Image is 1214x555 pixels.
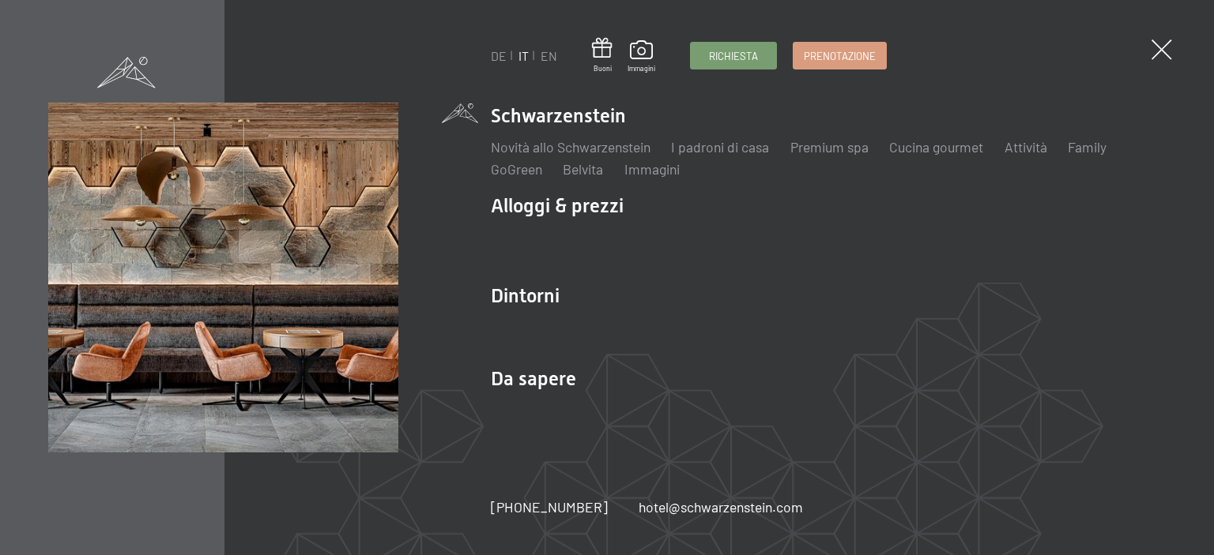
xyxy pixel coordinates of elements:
[592,38,613,73] a: Buoni
[709,49,758,63] span: Richiesta
[491,497,608,517] a: [PHONE_NUMBER]
[592,64,613,73] span: Buoni
[790,138,869,156] a: Premium spa
[491,498,608,516] span: [PHONE_NUMBER]
[671,138,769,156] a: I padroni di casa
[794,43,886,69] a: Prenotazione
[491,160,542,178] a: GoGreen
[628,40,655,73] a: Immagini
[691,43,776,69] a: Richiesta
[563,160,603,178] a: Belvita
[889,138,983,156] a: Cucina gourmet
[1005,138,1047,156] a: Attività
[541,48,557,63] a: EN
[1068,138,1107,156] a: Family
[624,160,680,178] a: Immagini
[491,138,650,156] a: Novità allo Schwarzenstein
[628,64,655,73] span: Immagini
[491,48,507,63] a: DE
[804,49,876,63] span: Prenotazione
[48,103,398,452] img: [Translate to Italienisch:]
[518,48,529,63] a: IT
[639,497,803,517] a: hotel@schwarzenstein.com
